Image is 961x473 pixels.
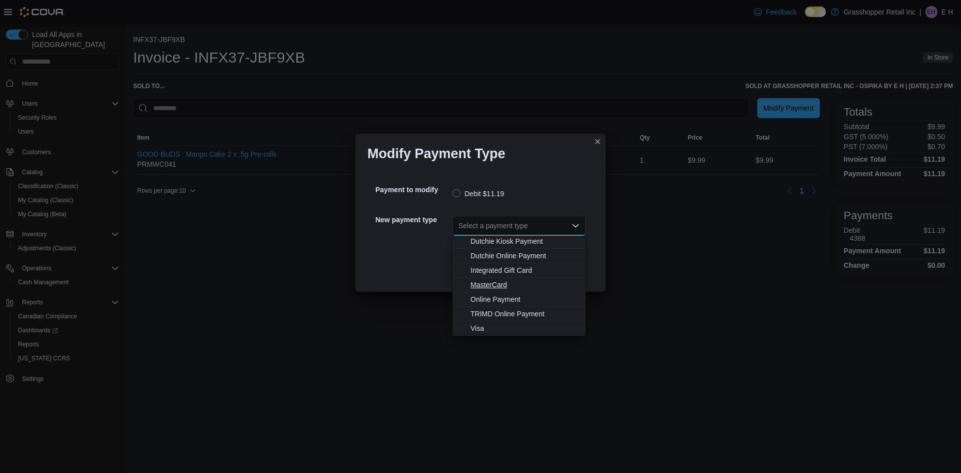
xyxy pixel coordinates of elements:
[452,249,586,263] button: Dutchie Online Payment
[470,265,580,275] span: Integrated Gift Card
[458,220,459,232] input: Accessible screen reader label
[470,309,580,319] span: TRIMD Online Payment
[470,251,580,261] span: Dutchie Online Payment
[452,321,586,336] button: Visa
[470,236,580,246] span: Dutchie Kiosk Payment
[452,176,586,336] div: Choose from the following options
[375,180,450,200] h5: Payment to modify
[452,234,586,249] button: Dutchie Kiosk Payment
[452,307,586,321] button: TRIMD Online Payment
[470,323,580,333] span: Visa
[470,280,580,290] span: MasterCard
[572,222,580,230] button: Close list of options
[470,294,580,304] span: Online Payment
[592,136,604,148] button: Closes this modal window
[452,278,586,292] button: MasterCard
[367,146,506,162] h1: Modify Payment Type
[452,292,586,307] button: Online Payment
[452,263,586,278] button: Integrated Gift Card
[375,210,450,230] h5: New payment type
[452,188,504,200] label: Debit $11.19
